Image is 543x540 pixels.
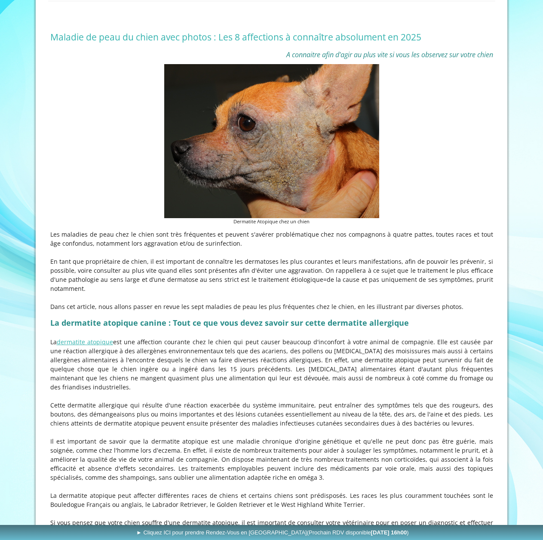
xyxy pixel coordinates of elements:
[50,337,493,392] p: La est une affection courante chez le chien qui peut causer beaucoup d'inconfort à votre animal d...
[50,302,493,311] p: Dans cet article, nous allons passer en revue les sept maladies de peau les plus fréquentes chez ...
[164,64,379,218] img: Dermatite Atopique chez un chien
[57,338,113,346] a: dermatite atopique
[371,529,407,536] b: [DATE] 16h00
[50,437,493,482] p: Il est important de savoir que la dermatite atopique est une maladie chronique d'origine génétiqu...
[50,31,493,43] h1: Maladie de peau du chien avec photos : Les 8 affections à connaître absolument en 2025
[50,491,493,509] p: La dermatite atopique peut affecter différentes races de chiens et certains chiens sont prédispos...
[50,318,409,328] strong: La dermatite atopique canine : Tout ce que vous devez savoir sur cette dermatite allergique
[50,257,493,293] p: En tant que propriétaire de chien, il est important de connaître les dermatoses les plus courante...
[307,529,409,536] span: (Prochain RDV disponible )
[136,529,409,536] span: ► Cliquez ICI pour prendre Rendez-Vous en [GEOGRAPHIC_DATA]
[164,218,379,225] figcaption: Dermatite Atopique chez un chien
[286,50,493,59] span: A connaitre afin d'agir au plus vite si vous les observez sur votre chien
[50,230,493,248] p: Les maladies de peau chez le chien sont très fréquentes et peuvent s'avérer problématique chez no...
[50,401,493,428] p: Cette dermatite allergique qui résulte d'une réaction exacerbée du système immunitaire, peut entr...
